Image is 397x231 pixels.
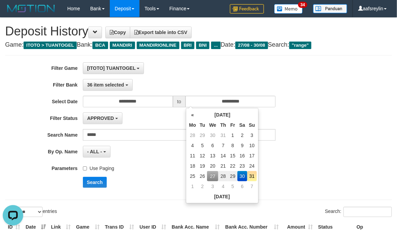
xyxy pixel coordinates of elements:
[5,3,57,14] img: MOTION_logo.png
[228,161,237,171] td: 22
[228,151,237,161] td: 15
[188,110,198,120] th: «
[343,207,392,217] input: Search:
[247,151,257,161] td: 17
[105,27,130,38] a: Copy
[218,130,228,140] td: 31
[83,79,133,91] button: 36 item selected
[211,42,220,49] span: ...
[237,151,247,161] td: 16
[137,42,179,49] span: MANDIRIONLINE
[247,171,257,181] td: 31
[198,140,207,151] td: 5
[237,161,247,171] td: 23
[237,120,247,130] th: Sa
[87,115,114,121] span: APPROVED
[83,62,144,74] button: [ITOTO] TUANTOGEL
[110,30,126,35] span: Copy
[218,171,228,181] td: 28
[198,130,207,140] td: 29
[87,65,136,71] span: [ITOTO] TUANTOGEL
[207,171,218,181] td: 27
[173,96,186,107] span: to
[207,140,218,151] td: 6
[247,130,257,140] td: 3
[237,171,247,181] td: 30
[188,181,198,191] td: 1
[237,181,247,191] td: 6
[228,140,237,151] td: 8
[181,42,194,49] span: BRI
[110,42,135,49] span: MANDIRI
[207,161,218,171] td: 20
[198,171,207,181] td: 26
[247,161,257,171] td: 24
[218,181,228,191] td: 4
[274,4,303,14] img: Button%20Memo.svg
[230,4,264,14] img: Feedback.jpg
[198,120,207,130] th: Tu
[198,181,207,191] td: 2
[188,171,198,181] td: 25
[83,146,111,157] button: - ALL -
[228,171,237,181] td: 29
[3,3,23,23] button: Open LiveChat chat widget
[247,140,257,151] td: 10
[207,130,218,140] td: 30
[198,110,247,120] th: [DATE]
[313,4,347,13] img: panduan.png
[188,191,257,202] th: [DATE]
[325,207,392,217] label: Search:
[198,151,207,161] td: 12
[87,149,102,154] span: - ALL -
[188,151,198,161] td: 11
[92,42,108,49] span: BCA
[83,166,87,171] input: Use Paging
[188,130,198,140] td: 28
[247,120,257,130] th: Su
[228,120,237,130] th: Fr
[289,42,312,49] span: "range"
[228,181,237,191] td: 5
[196,42,209,49] span: BNI
[134,30,187,35] span: Export table into CSV
[237,140,247,151] td: 9
[5,25,392,38] h1: Deposit History
[198,161,207,171] td: 19
[218,140,228,151] td: 7
[247,181,257,191] td: 7
[83,112,122,124] button: APPROVED
[83,163,114,172] label: Use Paging
[235,42,268,49] span: 27/08 - 30/08
[188,161,198,171] td: 18
[188,120,198,130] th: Mo
[218,161,228,171] td: 21
[188,140,198,151] td: 4
[237,130,247,140] td: 2
[218,120,228,130] th: Th
[298,2,307,8] span: 34
[5,207,57,217] label: Show entries
[24,42,77,49] span: ITOTO > TUANTOGEL
[17,207,43,217] select: Showentries
[228,130,237,140] td: 1
[87,82,124,88] span: 36 item selected
[207,120,218,130] th: We
[207,181,218,191] td: 3
[5,42,392,48] h4: Game: Bank: Date: Search:
[218,151,228,161] td: 14
[83,177,107,188] button: Search
[130,27,192,38] a: Export table into CSV
[207,151,218,161] td: 13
